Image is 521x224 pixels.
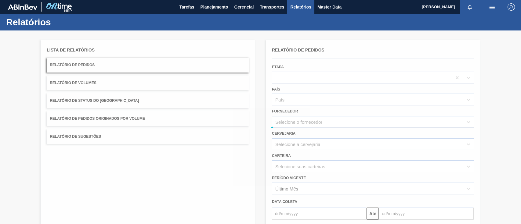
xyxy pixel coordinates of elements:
span: Master Data [317,3,342,11]
button: Notificações [460,3,479,11]
span: Planejamento [200,3,228,11]
span: Tarefas [179,3,194,11]
span: Gerencial [234,3,254,11]
img: TNhmsLtSVTkK8tSr43FrP2fwEKptu5GPRR3wAAAABJRU5ErkJggg== [8,4,37,10]
img: Logout [508,3,515,11]
span: Transportes [260,3,284,11]
h1: Relatórios [6,19,114,26]
img: userActions [488,3,495,11]
span: Relatórios [290,3,311,11]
